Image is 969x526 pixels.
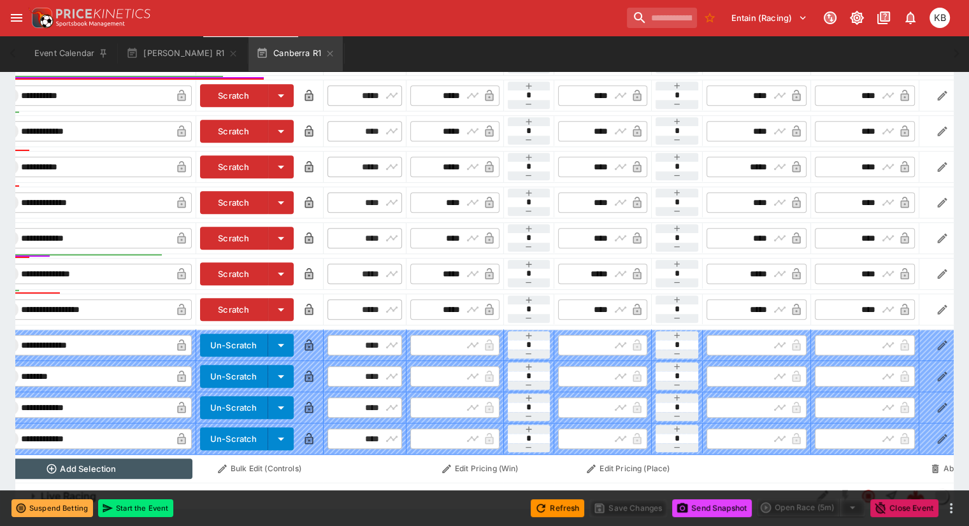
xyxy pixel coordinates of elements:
button: open drawer [5,6,28,29]
div: 515df7e8-7606-4fc0-9a7d-7249f601fa47 [907,487,924,505]
button: Edit Detail [811,485,834,508]
svg: Closed [861,488,876,504]
img: logo-cerberus--red.svg [907,487,924,505]
button: SGM Disabled [834,485,857,508]
button: Canberra R1 [248,36,343,71]
button: Scratch [200,155,268,178]
button: Toggle light/dark mode [845,6,868,29]
img: liveracing [934,489,948,503]
img: PriceKinetics Logo [28,5,54,31]
button: Scratch [200,84,268,107]
button: Close Event [870,499,938,517]
button: Scratch [200,120,268,143]
button: Un-Scratch [200,334,268,357]
button: Event Calendar [27,36,116,71]
button: Kris Britland [926,4,954,32]
img: Sportsbook Management [56,21,125,27]
div: Kris Britland [930,8,950,28]
button: Scratch [200,227,268,250]
button: Scratch [200,298,268,321]
a: 515df7e8-7606-4fc0-9a7d-7249f601fa47 [903,483,928,509]
button: Scratch [200,191,268,214]
img: PriceKinetics [56,9,150,18]
button: Edit Pricing (Win) [410,458,550,479]
button: [PERSON_NAME] R1 [118,36,246,71]
button: Edit Pricing (Place) [558,458,699,479]
button: Bulk Edit (Controls) [200,458,320,479]
h6: Live Racing [41,490,96,503]
button: Live Racing [15,483,811,509]
button: No Bookmarks [700,8,720,28]
button: Suspend Betting [11,499,93,517]
button: Send Snapshot [672,499,752,517]
button: Documentation [872,6,895,29]
button: Notifications [899,6,922,29]
button: Un-Scratch [200,427,268,450]
button: Un-Scratch [200,365,268,388]
button: Start the Event [98,499,173,517]
button: Select Tenant [724,8,815,28]
input: search [627,8,697,28]
div: liveracing [933,488,949,504]
button: Closed [857,485,880,508]
button: Un-Scratch [200,396,268,419]
button: Straight [880,485,903,508]
div: split button [757,499,865,516]
button: more [944,501,959,516]
button: Scratch [200,262,268,285]
button: Connected to PK [819,6,842,29]
button: Refresh [531,499,584,517]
